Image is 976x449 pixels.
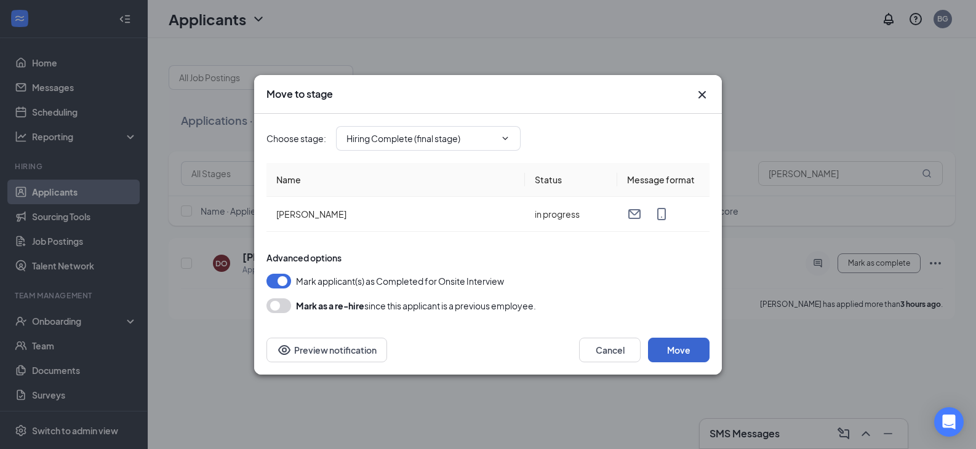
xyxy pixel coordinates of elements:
h3: Move to stage [266,87,333,101]
button: Preview notificationEye [266,338,387,362]
span: [PERSON_NAME] [276,209,346,220]
th: Name [266,163,525,197]
div: Open Intercom Messenger [934,407,964,437]
th: Status [525,163,617,197]
svg: Eye [277,343,292,357]
th: Message format [617,163,710,197]
button: Cancel [579,338,641,362]
svg: ChevronDown [500,133,510,143]
div: Advanced options [266,252,710,264]
svg: Cross [695,87,710,102]
button: Move [648,338,710,362]
svg: MobileSms [654,207,669,221]
div: since this applicant is a previous employee. [296,298,536,313]
td: in progress [525,197,617,232]
span: Choose stage : [266,132,326,145]
span: Mark applicant(s) as Completed for Onsite Interview [296,274,504,288]
b: Mark as a re-hire [296,300,364,311]
button: Close [695,87,710,102]
svg: Email [627,207,642,221]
